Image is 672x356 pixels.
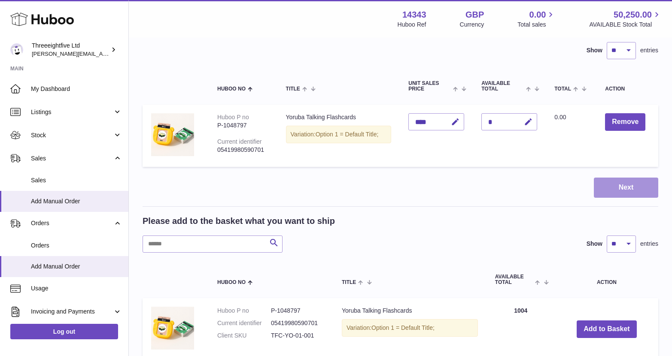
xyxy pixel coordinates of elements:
[555,265,658,294] th: Action
[217,280,246,285] span: Huboo no
[31,131,113,139] span: Stock
[554,86,571,92] span: Total
[589,9,662,29] a: 50,250.00 AVAILABLE Stock Total
[217,146,269,154] div: 05419980590701
[594,178,658,198] button: Next
[32,42,109,58] div: Threeeightfive Ltd
[286,86,300,92] span: Title
[217,138,262,145] div: Current identifier
[371,324,435,331] span: Option 1 = Default Title;
[217,114,249,121] div: Huboo P no
[481,81,524,92] span: AVAILABLE Total
[31,108,113,116] span: Listings
[316,131,379,138] span: Option 1 = Default Title;
[271,307,325,315] dd: P-1048797
[286,126,392,143] div: Variation:
[342,319,478,337] div: Variation:
[217,332,271,340] dt: Client SKU
[460,21,484,29] div: Currency
[398,21,426,29] div: Huboo Ref
[151,307,194,350] img: Yoruba Talking Flashcards
[217,319,271,327] dt: Current identifier
[10,43,23,56] img: james@threeeightfive.co
[577,320,637,338] button: Add to Basket
[217,307,271,315] dt: Huboo P no
[408,81,451,92] span: Unit Sales Price
[640,240,658,248] span: entries
[587,46,602,54] label: Show
[640,46,658,54] span: entries
[10,324,118,339] a: Log out
[31,176,122,184] span: Sales
[31,85,122,93] span: My Dashboard
[217,86,246,92] span: Huboo no
[31,262,122,271] span: Add Manual Order
[151,113,194,156] img: Yoruba Talking Flashcards
[605,113,645,131] button: Remove
[31,308,113,316] span: Invoicing and Payments
[517,9,556,29] a: 0.00 Total sales
[402,9,426,21] strong: 14343
[342,280,356,285] span: Title
[271,319,325,327] dd: 05419980590701
[271,332,325,340] dd: TFC-YO-01-001
[465,9,484,21] strong: GBP
[605,86,650,92] div: Action
[31,197,122,205] span: Add Manual Order
[495,274,533,285] span: AVAILABLE Total
[143,215,335,227] h2: Please add to the basket what you want to ship
[31,241,122,250] span: Orders
[554,114,566,121] span: 0.00
[31,284,122,293] span: Usage
[31,219,113,227] span: Orders
[217,121,269,130] div: P-1048797
[31,154,113,163] span: Sales
[277,105,400,167] td: Yoruba Talking Flashcards
[587,240,602,248] label: Show
[614,9,652,21] span: 50,250.00
[517,21,556,29] span: Total sales
[32,50,172,57] span: [PERSON_NAME][EMAIL_ADDRESS][DOMAIN_NAME]
[529,9,546,21] span: 0.00
[589,21,662,29] span: AVAILABLE Stock Total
